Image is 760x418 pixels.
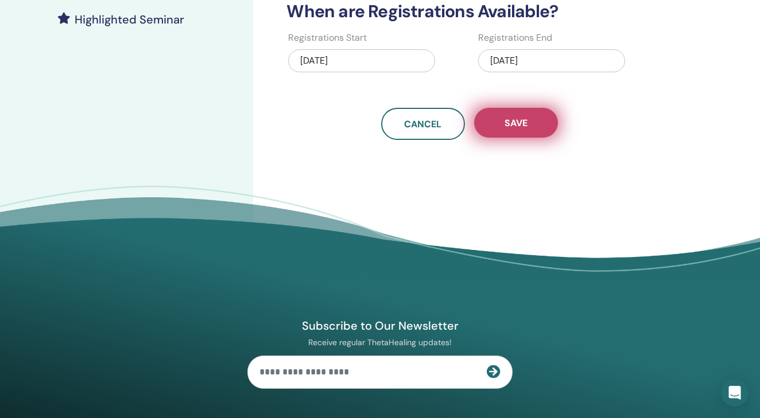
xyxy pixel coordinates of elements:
[478,31,552,45] label: Registrations End
[75,13,184,26] h4: Highlighted Seminar
[721,379,749,407] div: Open Intercom Messenger
[474,108,558,138] button: Save
[247,318,513,333] h4: Subscribe to Our Newsletter
[505,117,528,129] span: Save
[247,337,513,347] p: Receive regular ThetaHealing updates!
[280,1,659,22] h3: When are Registrations Available?
[381,108,465,140] a: Cancel
[478,49,625,72] div: [DATE]
[288,31,367,45] label: Registrations Start
[288,49,435,72] div: [DATE]
[404,118,441,130] span: Cancel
